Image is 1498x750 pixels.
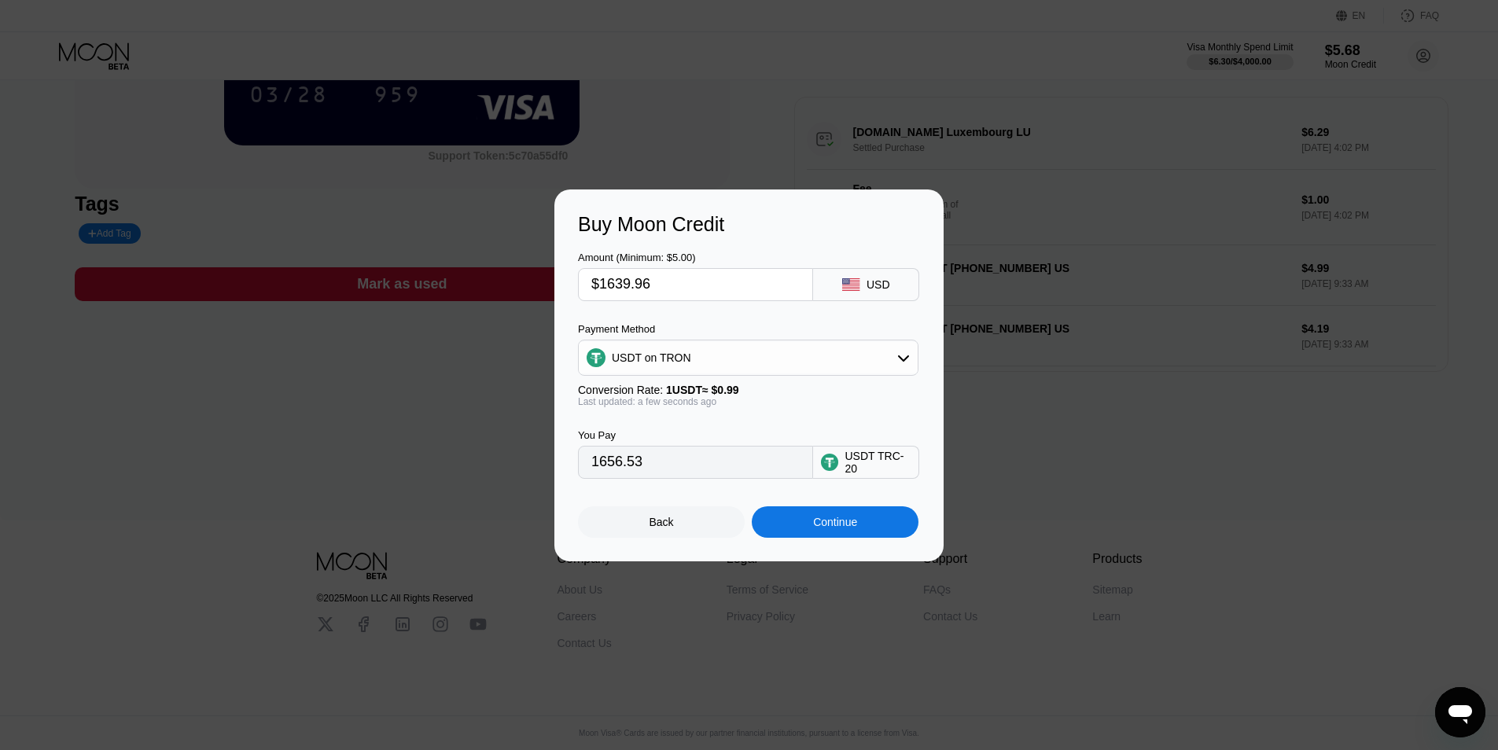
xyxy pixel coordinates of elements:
[666,384,739,396] span: 1 USDT ≈ $0.99
[579,342,918,373] div: USDT on TRON
[578,384,918,396] div: Conversion Rate:
[867,278,890,291] div: USD
[845,450,911,475] div: USDT TRC-20
[591,269,800,300] input: $0.00
[578,213,920,236] div: Buy Moon Credit
[578,323,918,335] div: Payment Method
[752,506,918,538] div: Continue
[578,396,918,407] div: Last updated: a few seconds ago
[578,252,813,263] div: Amount (Minimum: $5.00)
[813,516,857,528] div: Continue
[650,516,674,528] div: Back
[578,506,745,538] div: Back
[578,429,813,441] div: You Pay
[1435,687,1485,737] iframe: Bouton de lancement de la fenêtre de messagerie
[612,351,691,364] div: USDT on TRON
